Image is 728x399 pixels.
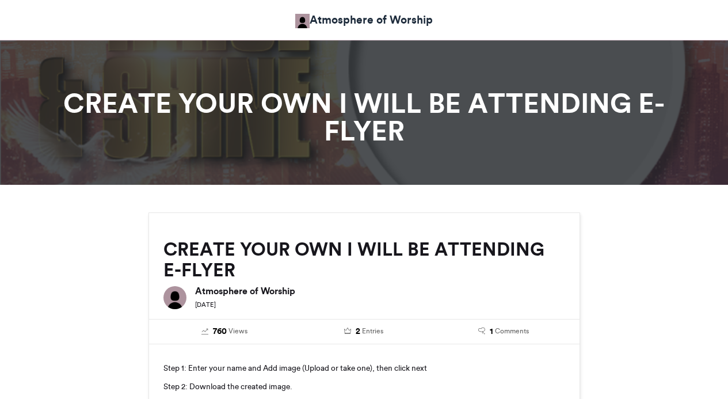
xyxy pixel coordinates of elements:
span: Entries [362,326,383,336]
img: Atmosphere Of Worship [295,14,310,28]
small: [DATE] [195,301,216,309]
span: 2 [356,325,360,338]
a: 760 Views [163,325,286,338]
span: Comments [495,326,529,336]
h2: CREATE YOUR OWN I WILL BE ATTENDING E-FLYER [163,239,565,280]
a: 1 Comments [443,325,565,338]
a: Atmosphere of Worship [295,12,433,28]
h6: Atmosphere of Worship [195,286,565,295]
span: 760 [213,325,227,338]
span: 1 [490,325,493,338]
h1: CREATE YOUR OWN I WILL BE ATTENDING E-FLYER [45,89,684,145]
img: Atmosphere of Worship [163,286,186,309]
span: Views [228,326,247,336]
a: 2 Entries [303,325,425,338]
